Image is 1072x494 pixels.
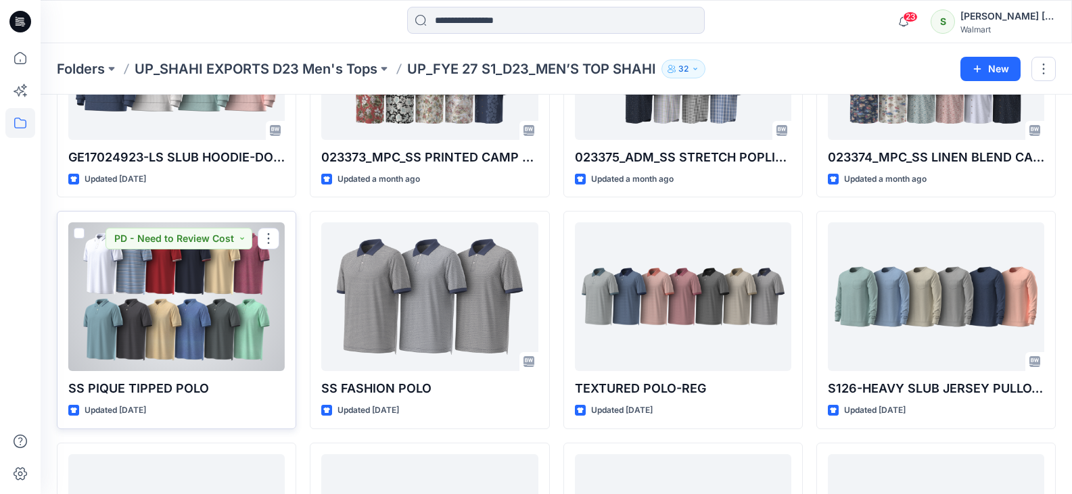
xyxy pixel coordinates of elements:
[321,222,538,371] a: SS FASHION POLO
[135,59,377,78] a: UP_SHAHI EXPORTS D23 Men's Tops
[844,403,906,418] p: Updated [DATE]
[68,379,285,398] p: SS PIQUE TIPPED POLO
[68,222,285,371] a: SS PIQUE TIPPED POLO
[844,172,927,187] p: Updated a month ago
[960,8,1055,24] div: [PERSON_NAME] ​[PERSON_NAME]
[337,172,420,187] p: Updated a month ago
[321,379,538,398] p: SS FASHION POLO
[931,9,955,34] div: S​
[85,403,146,418] p: Updated [DATE]
[591,172,674,187] p: Updated a month ago
[85,172,146,187] p: Updated [DATE]
[828,148,1044,167] p: 023374_MPC_SS LINEN BLEND CAMP SHIRT
[903,11,918,22] span: 23
[407,59,656,78] p: UP_FYE 27 S1_D23_MEN’S TOP SHAHI
[960,57,1021,81] button: New
[661,59,705,78] button: 32
[591,403,653,418] p: Updated [DATE]
[57,59,105,78] a: Folders
[575,148,791,167] p: 023375_ADM_SS STRETCH POPLIN BUTTON DOWN
[68,148,285,167] p: GE17024923-LS SLUB HOODIE-DOWN-REG
[960,24,1055,34] div: Walmart
[337,403,399,418] p: Updated [DATE]
[575,379,791,398] p: TEXTURED POLO-REG
[575,222,791,371] a: TEXTURED POLO-REG
[321,148,538,167] p: 023373_MPC_SS PRINTED CAMP SHIRT
[828,379,1044,398] p: S126-HEAVY SLUB JERSEY PULLOVER (PIECE DYED)-REG
[678,61,689,76] p: 32
[828,222,1044,371] a: S126-HEAVY SLUB JERSEY PULLOVER (PIECE DYED)-REG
